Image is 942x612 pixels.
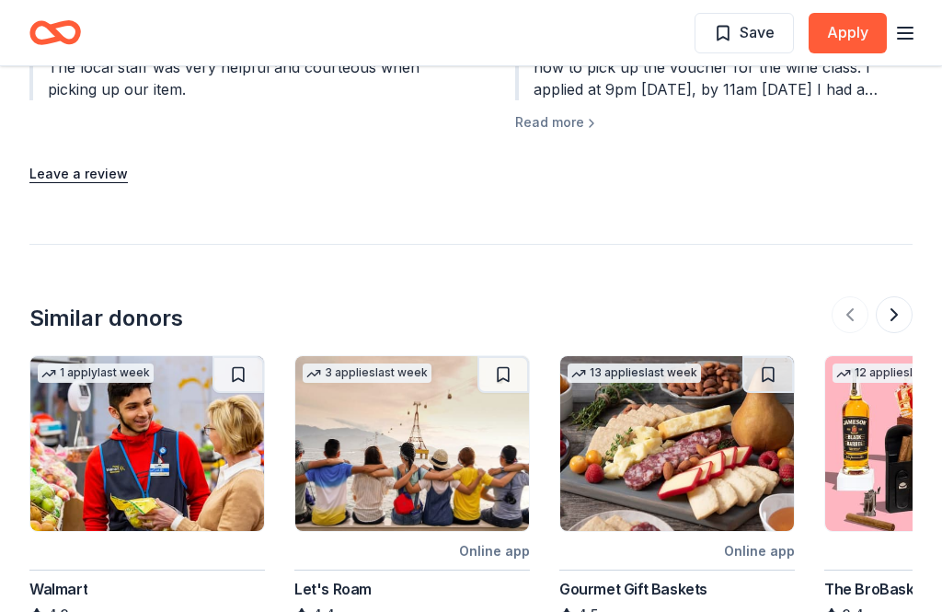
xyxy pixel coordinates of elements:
div: Walmart [29,578,87,600]
img: Image for Gourmet Gift Baskets [560,356,794,531]
div: Let's Roam [294,578,372,600]
button: Save [695,13,794,53]
img: Image for Walmart [30,356,264,531]
div: 1 apply last week [38,364,154,383]
div: They are quick to review applications and respond. The local staff was very helpful and courteous... [29,34,427,100]
button: Read more [515,111,599,133]
button: Apply [809,13,887,53]
button: Leave a review [29,163,128,185]
span: Save [740,20,775,44]
div: 13 applies last week [568,364,701,383]
div: Online app [724,539,795,562]
div: They emailed back the next day with information on how to pick up the voucher for the wine class.... [515,34,913,100]
div: Gourmet Gift Baskets [559,578,707,600]
a: Home [29,11,81,54]
div: Similar donors [29,304,183,333]
img: Image for Let's Roam [295,356,529,531]
div: 3 applies last week [303,364,431,383]
div: Online app [459,539,530,562]
div: The BroBasket [824,578,928,600]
